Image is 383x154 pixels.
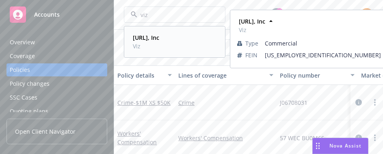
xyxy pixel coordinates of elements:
div: Policy number [280,71,346,80]
strong: [URL], Inc [133,34,159,41]
span: Open Client Navigator [15,127,76,136]
div: SSC Cases [10,91,37,104]
span: J06708031 [280,98,307,107]
a: Accounts [6,3,107,26]
div: Policy changes [10,77,50,90]
span: Type [245,39,258,48]
a: Policies [6,63,107,76]
a: more [370,98,380,107]
a: Crime [117,99,171,106]
div: 18 [276,8,283,15]
a: Search [323,7,339,23]
a: Stop snowing [286,7,302,23]
span: 57 WEC BU0M6S [280,134,325,142]
div: Coverage [10,50,35,63]
a: Switch app [342,7,358,23]
a: Quoting plans [6,105,107,118]
a: SSC Cases [6,91,107,104]
div: Overview [10,36,35,49]
a: Overview [6,36,107,49]
span: Nova Assist [329,142,361,149]
a: Policy changes [6,77,107,90]
div: Policies [10,63,30,76]
a: circleInformation [354,133,364,143]
input: Filter by keyword [137,11,209,19]
a: Report a Bug [304,7,320,23]
div: Lines of coverage [178,71,264,80]
button: Nova Assist [312,138,368,154]
button: Policy details [114,65,175,85]
button: Policy number [277,65,358,85]
a: Coverage [6,50,107,63]
span: Viz [133,42,159,50]
span: FEIN [245,51,257,59]
div: Policy details [117,71,163,80]
div: Drag to move [313,138,323,154]
a: Crime [178,98,273,107]
a: Workers' Compensation [178,134,273,142]
a: Workers' Compensation [117,130,157,146]
a: more [370,133,380,143]
div: Quoting plans [10,105,48,118]
span: Viz [239,26,265,34]
strong: [URL], Inc [239,17,265,25]
a: circleInformation [354,98,364,107]
button: Lines of coverage [175,65,277,85]
span: Accounts [34,11,60,18]
span: - $1M XS $50K [134,99,171,106]
img: photo [360,8,373,21]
